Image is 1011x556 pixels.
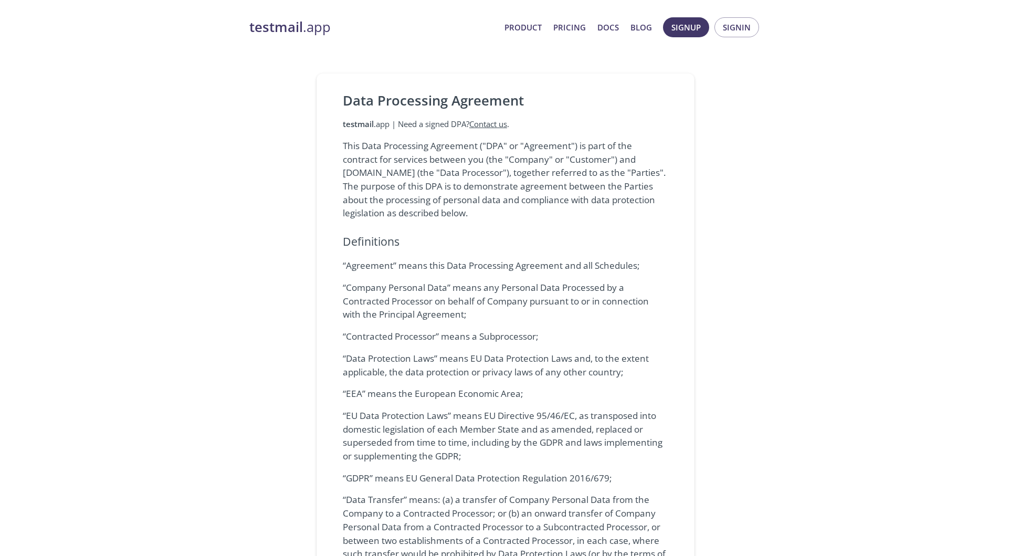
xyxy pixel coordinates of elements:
[343,119,374,129] span: testmail
[343,118,668,131] h6: .app | Need a signed DPA? .
[249,18,496,36] a: testmail.app
[343,330,668,343] p: “Contracted Processor” means a Subprocessor;
[714,17,759,37] button: Signin
[630,20,652,34] a: Blog
[723,20,751,34] span: Signin
[597,20,619,34] a: Docs
[469,119,507,129] a: Contact us
[343,92,668,110] h5: Data Processing Agreement
[343,352,668,379] p: “Data Protection Laws” means EU Data Protection Laws and, to the extent applicable, the data prot...
[671,20,701,34] span: Signup
[343,281,668,321] p: “Company Personal Data” means any Personal Data Processed by a Contracted Processor on behalf of ...
[343,387,668,401] p: “EEA” means the European Economic Area;
[249,18,303,36] strong: testmail
[343,233,668,250] h6: Definitions
[504,20,542,34] a: Product
[663,17,709,37] button: Signup
[343,259,668,272] p: “Agreement” means this Data Processing Agreement and all Schedules;
[343,471,668,485] p: “GDPR” means EU General Data Protection Regulation 2016/679;
[343,139,668,220] p: This Data Processing Agreement ("DPA" or "Agreement") is part of the contract for services betwee...
[553,20,586,34] a: Pricing
[343,409,668,463] p: “EU Data Protection Laws” means EU Directive 95/46/EC, as transposed into domestic legislation of...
